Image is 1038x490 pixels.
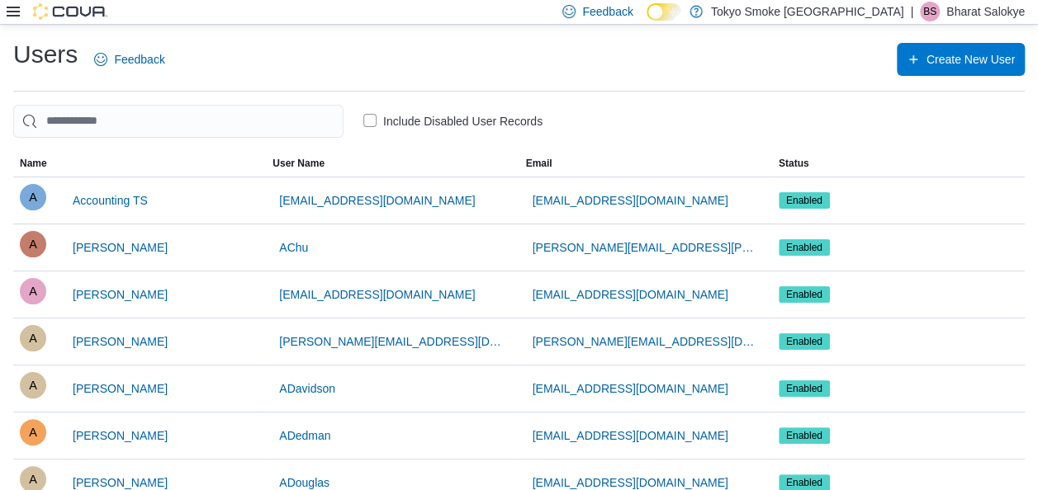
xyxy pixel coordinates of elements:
input: Dark Mode [647,3,681,21]
span: [EMAIL_ADDRESS][DOMAIN_NAME] [533,192,728,209]
span: A [29,419,37,445]
span: Enabled [779,427,830,444]
button: [PERSON_NAME] [66,372,174,405]
span: Enabled [779,286,830,303]
p: Bharat Salokye [946,2,1025,21]
span: Enabled [786,381,822,396]
span: Feedback [582,3,633,20]
span: Enabled [786,193,822,208]
span: Status [779,157,809,170]
span: A [29,325,37,351]
div: Alannah [20,419,46,445]
span: [EMAIL_ADDRESS][DOMAIN_NAME] [533,427,728,444]
div: Alex [20,278,46,304]
span: A [29,372,37,398]
span: Name [20,157,47,170]
span: User Name [273,157,325,170]
p: | [910,2,913,21]
span: Enabled [779,239,830,256]
button: Accounting TS [66,184,154,217]
span: Enabled [786,475,822,490]
span: Create New User [927,51,1015,68]
button: [PERSON_NAME] [66,325,174,358]
span: [EMAIL_ADDRESS][DOMAIN_NAME] [533,286,728,303]
span: ADavidson [279,380,335,397]
span: Enabled [786,240,822,255]
a: Feedback [88,43,171,76]
button: [EMAIL_ADDRESS][DOMAIN_NAME] [526,278,735,311]
button: [EMAIL_ADDRESS][DOMAIN_NAME] [526,184,735,217]
span: [PERSON_NAME] [73,333,168,350]
span: [EMAIL_ADDRESS][DOMAIN_NAME] [279,286,475,303]
button: [PERSON_NAME] [66,231,174,264]
span: A [29,184,37,210]
span: [PERSON_NAME][EMAIL_ADDRESS][PERSON_NAME][DOMAIN_NAME] [533,239,759,256]
span: [EMAIL_ADDRESS][DOMAIN_NAME] [279,192,475,209]
span: Enabled [779,333,830,350]
span: [PERSON_NAME][EMAIL_ADDRESS][DOMAIN_NAME] [279,333,505,350]
span: Enabled [786,334,822,349]
span: ADedman [279,427,330,444]
span: A [29,278,37,304]
span: [PERSON_NAME] [73,380,168,397]
div: Bharat Salokye [920,2,940,21]
button: ADavidson [273,372,342,405]
span: [PERSON_NAME] [73,427,168,444]
span: A [29,231,37,257]
span: [PERSON_NAME] [73,286,168,303]
span: Enabled [786,287,822,302]
button: AChu [273,231,315,264]
div: Amelia [20,372,46,398]
button: [EMAIL_ADDRESS][DOMAIN_NAME] [273,278,481,311]
div: Andrew [20,325,46,351]
span: Enabled [779,192,830,209]
div: Accounting [20,184,46,210]
label: Include Disabled User Records [363,111,543,131]
button: [EMAIL_ADDRESS][DOMAIN_NAME] [526,419,735,452]
button: [PERSON_NAME][EMAIL_ADDRESS][DOMAIN_NAME] [273,325,512,358]
span: BS [923,2,936,21]
button: [PERSON_NAME][EMAIL_ADDRESS][PERSON_NAME][DOMAIN_NAME] [526,231,765,264]
span: Accounting TS [73,192,148,209]
span: Enabled [786,428,822,443]
span: Enabled [779,380,830,397]
span: [PERSON_NAME] [73,239,168,256]
span: [PERSON_NAME][EMAIL_ADDRESS][DOMAIN_NAME] [533,333,759,350]
span: Email [526,157,552,170]
button: Create New User [897,43,1025,76]
span: AChu [279,239,308,256]
div: Abigail [20,231,46,257]
img: Cova [33,3,107,20]
button: [PERSON_NAME] [66,419,174,452]
span: Feedback [114,51,164,68]
button: [EMAIL_ADDRESS][DOMAIN_NAME] [273,184,481,217]
p: Tokyo Smoke [GEOGRAPHIC_DATA] [711,2,904,21]
button: [PERSON_NAME] [66,278,174,311]
button: [PERSON_NAME][EMAIL_ADDRESS][DOMAIN_NAME] [526,325,765,358]
button: ADedman [273,419,337,452]
button: [EMAIL_ADDRESS][DOMAIN_NAME] [526,372,735,405]
h1: Users [13,38,78,71]
span: [EMAIL_ADDRESS][DOMAIN_NAME] [533,380,728,397]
